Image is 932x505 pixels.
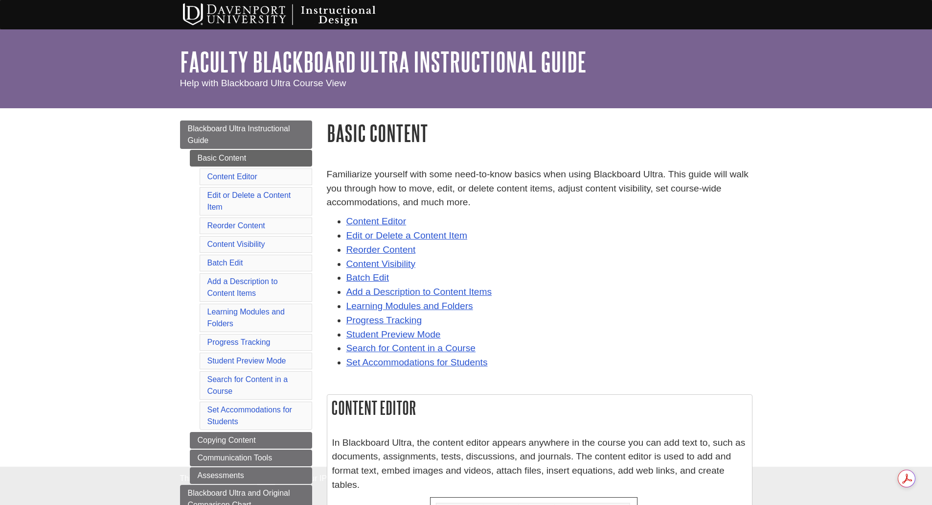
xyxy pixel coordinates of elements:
[175,2,410,27] img: Davenport University Instructional Design
[346,230,467,240] a: Edit or Delete a Content Item
[207,172,257,181] a: Content Editor
[346,259,416,269] a: Content Visibility
[188,124,290,144] span: Blackboard Ultra Instructional Guide
[207,338,271,346] a: Progress Tracking
[190,450,312,466] a: Communication Tools
[346,301,473,311] a: Learning Modules and Folders
[207,357,286,365] a: Student Preview Mode
[346,244,416,255] a: Reorder Content
[190,150,312,167] a: Basic Content
[207,191,291,211] a: Edit or Delete a Content Item
[346,272,389,283] a: Batch Edit
[346,216,407,226] a: Content Editor
[207,240,265,248] a: Content Visibility
[346,287,492,297] a: Add a Description to Content Items
[180,47,587,77] a: Faculty Blackboard Ultra Instructional Guide
[207,259,243,267] a: Batch Edit
[327,395,752,421] h2: Content Editor
[327,120,752,145] h1: Basic Content
[207,221,265,230] a: Reorder Content
[180,120,312,149] a: Blackboard Ultra Instructional Guide
[346,343,476,353] a: Search for Content in a Course
[207,277,278,297] a: Add a Description to Content Items
[346,315,422,325] a: Progress Tracking
[346,357,488,367] a: Set Accommodations for Students
[346,329,441,339] a: Student Preview Mode
[327,168,752,210] p: Familiarize yourself with some need-to-know basics when using Blackboard Ultra. This guide will w...
[190,467,312,484] a: Assessments
[332,436,747,492] p: In Blackboard Ultra, the content editor appears anywhere in the course you can add text to, such ...
[207,406,292,426] a: Set Accommodations for Students
[180,78,346,88] span: Help with Blackboard Ultra Course View
[190,432,312,449] a: Copying Content
[207,308,285,328] a: Learning Modules and Folders
[207,375,288,395] a: Search for Content in a Course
